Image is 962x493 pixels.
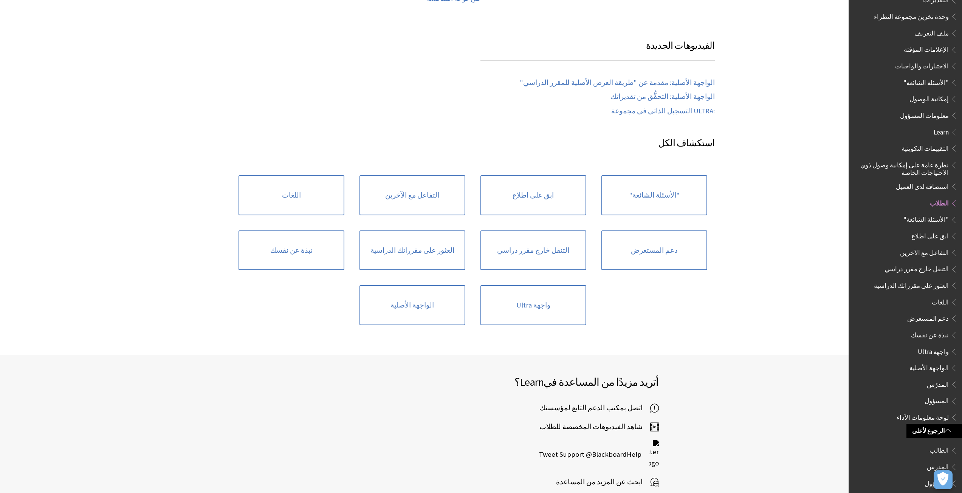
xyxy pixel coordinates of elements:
[907,312,949,322] span: دعم المستعرض
[610,93,715,101] a: الواجهة الأصلية: التحقُّق من تقديراتك
[539,402,659,414] a: اتصل بمكتب الدعم التابع لمؤسستك
[929,444,949,454] span: الطالب
[903,76,949,87] span: "الأسئلة الشائعة"
[359,175,465,215] a: التفاعل مع الآخرين
[930,197,949,207] span: الطلاب
[556,476,650,488] span: ابحث عن المزيد من المساعدة
[239,175,344,215] a: اللغات
[909,93,949,103] span: إمكانية الوصول
[649,440,659,469] img: Twitter logo
[601,230,707,270] a: دعم المستعرض
[927,461,949,471] span: المدرس
[424,374,659,390] h2: أتريد مزيدًا من المساعدة في ؟
[902,142,949,152] span: التقييمات التكوينية
[903,213,949,224] span: "الأسئلة الشائعة"
[896,180,949,190] span: استضافة لدى العميل
[895,60,949,70] span: الاختبارات والواجبات
[900,246,949,257] span: التفاعل مع الآخرين
[539,440,659,469] a: Twitter logo Tweet Support @BlackboardHelp
[853,428,957,490] nav: Book outline for Blackboard SafeAssign
[934,126,949,136] span: Learn
[911,230,949,240] span: ابق على اطلاع
[932,296,949,306] span: اللغات
[914,27,949,37] span: ملف التعريف
[539,421,659,433] a: شاهد الفيديوهات المخصصة للطلاب
[911,329,949,339] span: نبذة عن نفسك
[539,449,649,460] span: Tweet Support @BlackboardHelp
[904,43,949,54] span: الإعلامات المؤقتة
[853,126,957,424] nav: Book outline for Blackboard Learn Help
[874,10,949,20] span: وحدة تخزين مجموعة النظراء
[520,79,715,87] a: الواجهة الأصلية: مقدمة عن "طريقة العرض الأصلية للمقرر الدراسي"
[480,230,586,270] a: التنقل خارج مقرر دراسي
[480,175,586,215] a: ابق على اطلاع
[906,424,962,438] a: الرجوع لأعلى
[918,345,949,355] span: واجهة Ultra
[909,362,949,372] span: الواجهة الأصلية
[539,402,650,414] span: اتصل بمكتب الدعم التابع لمؤسستك
[874,279,949,289] span: العثور على مقرراتك الدراسية
[480,39,715,61] h3: الفيديوهات الجديدة
[611,107,715,116] a: ULTRA:‎ التسجيل الذاتي في مجموعة
[900,109,949,119] span: معلومات المسؤول
[480,285,586,325] a: واجهة Ultra
[885,263,949,273] span: التنقل خارج مقرر دراسي
[556,476,659,488] a: ابحث عن المزيد من المساعدة
[601,175,707,215] a: "الأسئلة الشائعة"
[927,378,949,388] span: المدرّس
[897,411,949,421] span: لوحة معلومات الأداء
[359,285,465,325] a: الواجهة الأصلية
[239,230,344,270] a: نبذة عن نفسك
[925,395,949,405] span: المسؤول
[934,470,953,489] button: فتح التفضيلات
[539,421,650,433] span: شاهد الفيديوهات المخصصة للطلاب
[246,136,715,158] h3: استكشاف الكل
[858,159,949,176] span: نظرة عامة على إمكانية وصول ذوي الاحتياجات الخاصة
[520,375,544,389] span: Learn
[359,230,465,270] a: العثور على مقرراتك الدراسية
[925,477,949,487] span: المسؤول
